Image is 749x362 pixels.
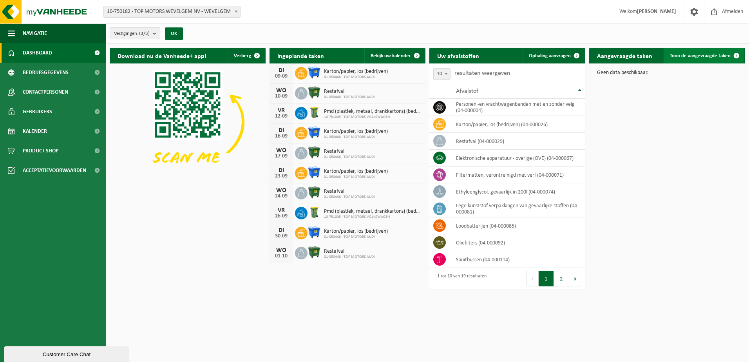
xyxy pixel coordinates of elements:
td: lege kunststof verpakkingen van gevaarlijke stoffen (04-000081) [450,200,585,217]
td: spuitbussen (04-000114) [450,251,585,268]
span: Ophaling aanvragen [529,53,571,58]
img: WB-1100-HPE-GN-01 [308,146,321,159]
td: ethyleenglycol, gevaarlijk in 200l (04-000074) [450,183,585,200]
span: Product Shop [23,141,58,161]
a: Ophaling aanvragen [523,48,584,63]
button: Vestigingen(3/3) [110,27,160,39]
span: 01-050448 - TOP MOTORS AUDI [324,75,388,80]
span: 01-050448 - TOP MOTORS AUDI [324,235,388,239]
span: Pmd (plastiek, metaal, drankkartons) (bedrijven) [324,109,422,115]
span: Acceptatievoorwaarden [23,161,86,180]
span: 01-050448 - TOP MOTORS AUDI [324,95,375,100]
a: Bekijk uw kalender [364,48,425,63]
iframe: chat widget [4,345,131,362]
td: elektronische apparatuur - overige (OVE) (04-000067) [450,150,585,167]
span: Gebruikers [23,102,52,121]
td: restafval (04-000029) [450,133,585,150]
span: Bekijk uw kalender [371,53,411,58]
div: WO [273,147,289,154]
img: WB-1100-HPE-GN-01 [308,86,321,99]
div: WO [273,247,289,253]
div: DI [273,227,289,233]
span: 10 [434,69,450,80]
div: 12-09 [273,114,289,119]
div: VR [273,207,289,214]
count: (3/3) [139,31,150,36]
button: Verberg [228,48,265,63]
h2: Download nu de Vanheede+ app! [110,48,214,63]
span: 01-050448 - TOP MOTORS AUDI [324,135,388,139]
button: Previous [526,271,539,286]
div: 1 tot 10 van 19 resultaten [433,270,487,287]
button: Next [569,271,581,286]
span: 01-050448 - TOP MOTORS AUDI [324,175,388,179]
span: Toon de aangevraagde taken [670,53,731,58]
span: Karton/papier, los (bedrijven) [324,129,388,135]
td: personen -en vrachtwagenbanden met en zonder velg (04-000004) [450,99,585,116]
p: Geen data beschikbaar. [597,70,737,76]
span: Bedrijfsgegevens [23,63,69,82]
span: Afvalstof [456,88,478,94]
span: Restafval [324,148,375,155]
h2: Uw afvalstoffen [429,48,487,63]
span: 10-750182 - TOP MOTORS WEVELGEM NV - WEVELGEM [103,6,241,18]
img: WB-1100-HPE-BE-01 [308,226,321,239]
img: WB-0240-HPE-GN-50 [308,206,321,219]
img: WB-0240-HPE-GN-50 [308,106,321,119]
a: Toon de aangevraagde taken [664,48,744,63]
span: Navigatie [23,24,47,43]
img: WB-1100-HPE-BE-01 [308,126,321,139]
img: WB-1100-HPE-GN-01 [308,246,321,259]
div: DI [273,67,289,74]
div: 10-09 [273,94,289,99]
span: 10-750182 - TOP MOTORS WEVELGEM NV - WEVELGEM [104,6,240,17]
img: Download de VHEPlus App [110,63,266,181]
div: DI [273,167,289,174]
span: Karton/papier, los (bedrijven) [324,168,388,175]
div: 24-09 [273,194,289,199]
label: resultaten weergeven [454,70,510,76]
img: WB-1100-HPE-GN-01 [308,186,321,199]
td: loodbatterijen (04-000085) [450,217,585,234]
div: VR [273,107,289,114]
span: Verberg [234,53,251,58]
span: Karton/papier, los (bedrijven) [324,69,388,75]
span: Contactpersonen [23,82,68,102]
div: DI [273,127,289,134]
td: oliefilters (04-000092) [450,234,585,251]
td: karton/papier, los (bedrijven) (04-000026) [450,116,585,133]
button: 2 [554,271,569,286]
span: 10-751005 - TOP MOTORS VOLKSWAGEN [324,215,422,219]
span: Karton/papier, los (bedrijven) [324,228,388,235]
div: 01-10 [273,253,289,259]
div: 17-09 [273,154,289,159]
span: Restafval [324,248,375,255]
span: Dashboard [23,43,52,63]
div: 26-09 [273,214,289,219]
img: WB-1100-HPE-BE-01 [308,66,321,79]
h2: Ingeplande taken [270,48,332,63]
span: 10 [433,68,450,80]
h2: Aangevraagde taken [589,48,660,63]
strong: [PERSON_NAME] [637,9,676,14]
span: 01-050448 - TOP MOTORS AUDI [324,155,375,159]
div: WO [273,187,289,194]
button: OK [165,27,183,40]
button: 1 [539,271,554,286]
div: 16-09 [273,134,289,139]
span: Restafval [324,188,375,195]
span: 10-751005 - TOP MOTORS VOLKSWAGEN [324,115,422,119]
span: 01-050448 - TOP MOTORS AUDI [324,255,375,259]
div: 30-09 [273,233,289,239]
span: Restafval [324,89,375,95]
td: filtermatten, verontreinigd met verf (04-000071) [450,167,585,183]
span: Vestigingen [114,28,150,40]
span: Pmd (plastiek, metaal, drankkartons) (bedrijven) [324,208,422,215]
img: WB-1100-HPE-BE-01 [308,166,321,179]
div: WO [273,87,289,94]
div: 09-09 [273,74,289,79]
span: 01-050448 - TOP MOTORS AUDI [324,195,375,199]
div: 23-09 [273,174,289,179]
span: Kalender [23,121,47,141]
